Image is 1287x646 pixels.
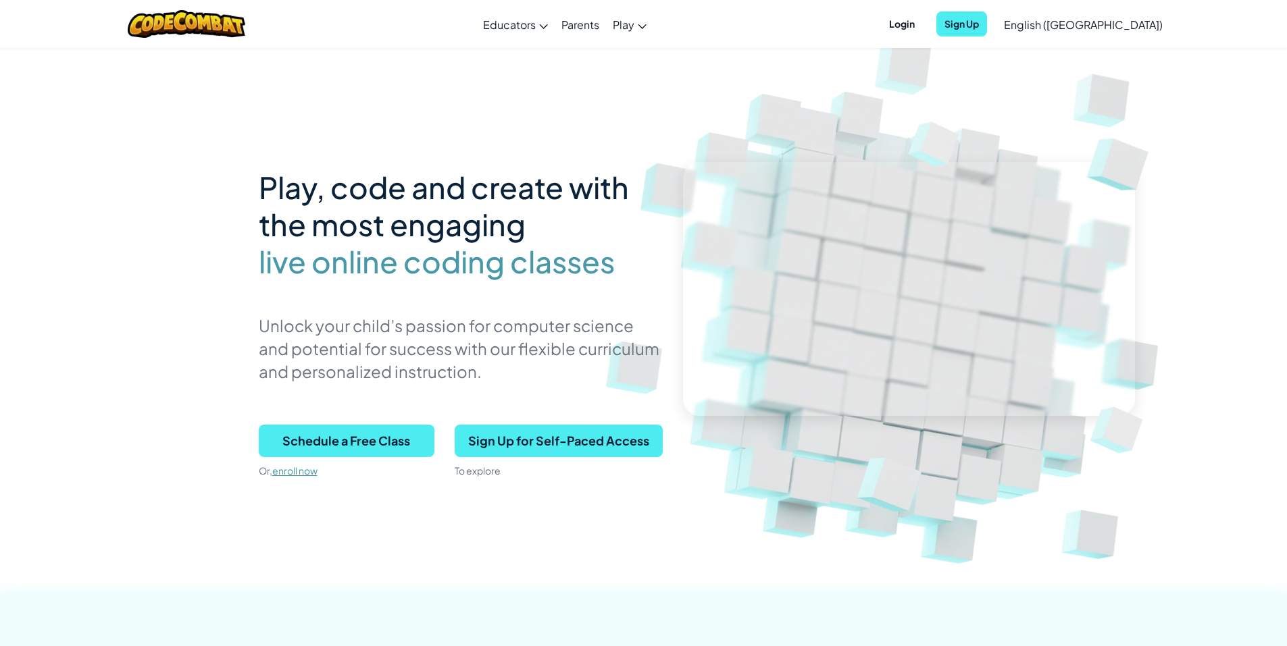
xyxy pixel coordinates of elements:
[888,100,983,186] img: Overlap cubes
[1004,18,1163,32] span: English ([GEOGRAPHIC_DATA])
[1063,101,1180,216] img: Overlap cubes
[483,18,536,32] span: Educators
[1069,385,1169,474] img: Overlap cubes
[606,6,653,43] a: Play
[936,11,987,36] button: Sign Up
[881,11,923,36] button: Login
[259,425,434,457] button: Schedule a Free Class
[272,464,318,477] a: enroll now
[259,243,615,280] span: live online coding classes
[455,464,501,477] span: To explore
[128,10,246,38] img: CodeCombat logo
[259,168,629,243] span: Play, code and create with the most engaging
[476,6,555,43] a: Educators
[259,464,272,477] span: Or,
[455,425,663,457] button: Sign Up for Self-Paced Access
[613,18,634,32] span: Play
[832,419,955,539] img: Overlap cubes
[997,6,1169,43] a: English ([GEOGRAPHIC_DATA])
[555,6,606,43] a: Parents
[259,314,663,383] p: Unlock your child’s passion for computer science and potential for success with our flexible curr...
